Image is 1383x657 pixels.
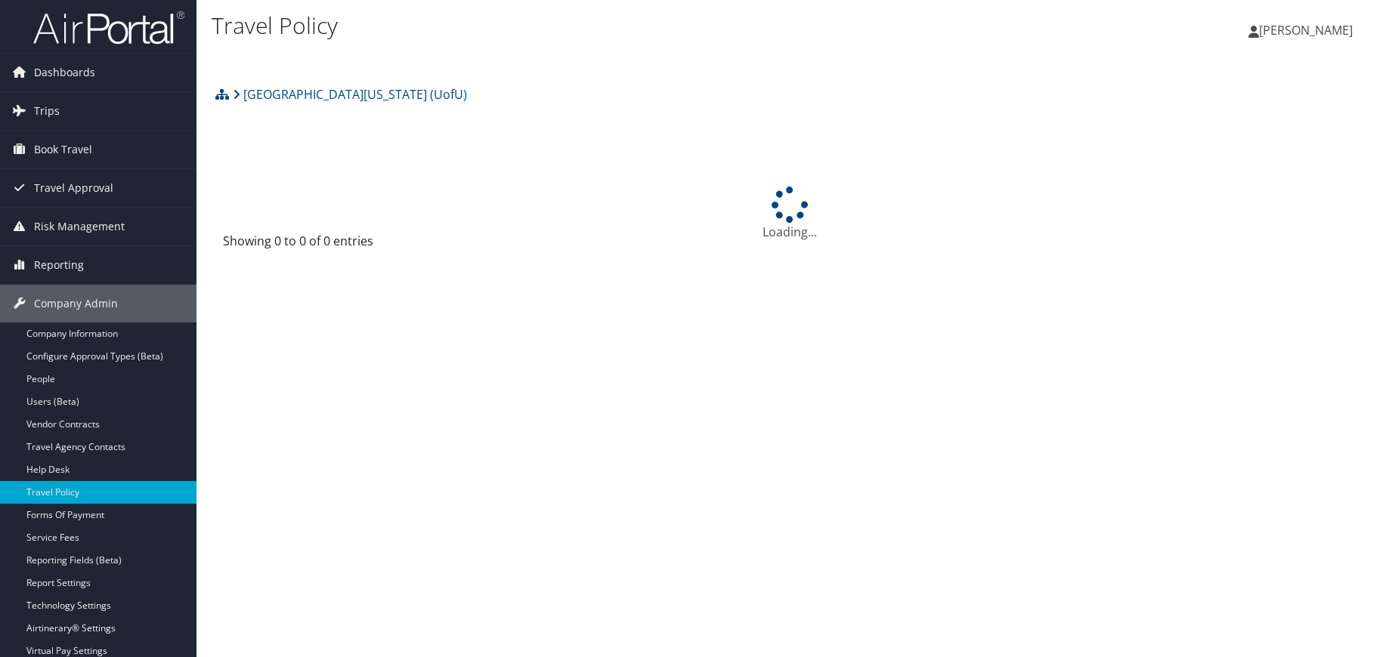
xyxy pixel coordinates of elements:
[34,92,60,130] span: Trips
[212,187,1368,241] div: Loading...
[33,10,184,45] img: airportal-logo.png
[34,131,92,168] span: Book Travel
[1248,8,1368,53] a: [PERSON_NAME]
[34,208,125,245] span: Risk Management
[34,54,95,91] span: Dashboards
[34,285,118,322] span: Company Admin
[1259,22,1353,39] span: [PERSON_NAME]
[223,232,490,258] div: Showing 0 to 0 of 0 entries
[212,10,982,42] h1: Travel Policy
[34,169,113,207] span: Travel Approval
[34,246,84,284] span: Reporting
[233,79,467,109] a: [GEOGRAPHIC_DATA][US_STATE] (UofU)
